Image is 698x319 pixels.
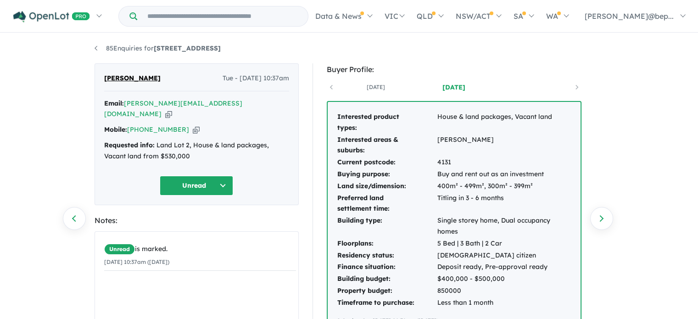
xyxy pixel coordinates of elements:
span: [PERSON_NAME]@bep... [585,11,674,21]
td: Interested product types: [337,111,437,134]
span: [PERSON_NAME] [104,73,161,84]
span: Unread [104,244,135,255]
a: [PHONE_NUMBER] [127,125,189,134]
td: Residency status: [337,250,437,262]
td: 850000 [437,285,571,297]
a: [DATE] [415,83,493,92]
div: Buyer Profile: [327,63,581,76]
td: Building budget: [337,273,437,285]
a: [DATE] [337,83,415,92]
small: [DATE] 10:37am ([DATE]) [104,258,169,265]
strong: Email: [104,99,124,107]
td: Buying purpose: [337,168,437,180]
td: Finance situation: [337,261,437,273]
td: Interested areas & suburbs: [337,134,437,157]
td: 5 Bed | 3 Bath | 2 Car [437,238,571,250]
a: 85Enquiries for[STREET_ADDRESS] [95,44,221,52]
strong: [STREET_ADDRESS] [154,44,221,52]
div: Notes: [95,214,299,227]
input: Try estate name, suburb, builder or developer [139,6,306,26]
nav: breadcrumb [95,43,604,54]
span: Tue - [DATE] 10:37am [223,73,289,84]
td: Less than 1 month [437,297,571,309]
td: Deposit ready, Pre-approval ready [437,261,571,273]
strong: Requested info: [104,141,155,149]
button: Copy [165,109,172,119]
td: Property budget: [337,285,437,297]
img: Openlot PRO Logo White [13,11,90,22]
td: Timeframe to purchase: [337,297,437,309]
div: Land Lot 2, House & land packages, Vacant land from $530,000 [104,140,289,162]
td: Titling in 3 - 6 months [437,192,571,215]
td: Building type: [337,215,437,238]
td: Preferred land settlement time: [337,192,437,215]
a: [PERSON_NAME][EMAIL_ADDRESS][DOMAIN_NAME] [104,99,242,118]
td: Current postcode: [337,157,437,168]
button: Copy [193,125,200,134]
td: Buy and rent out as an investment [437,168,571,180]
td: 4131 [437,157,571,168]
td: House & land packages, Vacant land [437,111,571,134]
td: Single storey home, Dual occupancy homes [437,215,571,238]
strong: Mobile: [104,125,127,134]
button: Unread [160,176,233,196]
td: [DEMOGRAPHIC_DATA] citizen [437,250,571,262]
td: $400,000 - $500,000 [437,273,571,285]
td: Land size/dimension: [337,180,437,192]
td: [PERSON_NAME] [437,134,571,157]
div: is marked. [104,244,296,255]
td: 400m² - 499m², 300m² - 399m² [437,180,571,192]
td: Floorplans: [337,238,437,250]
